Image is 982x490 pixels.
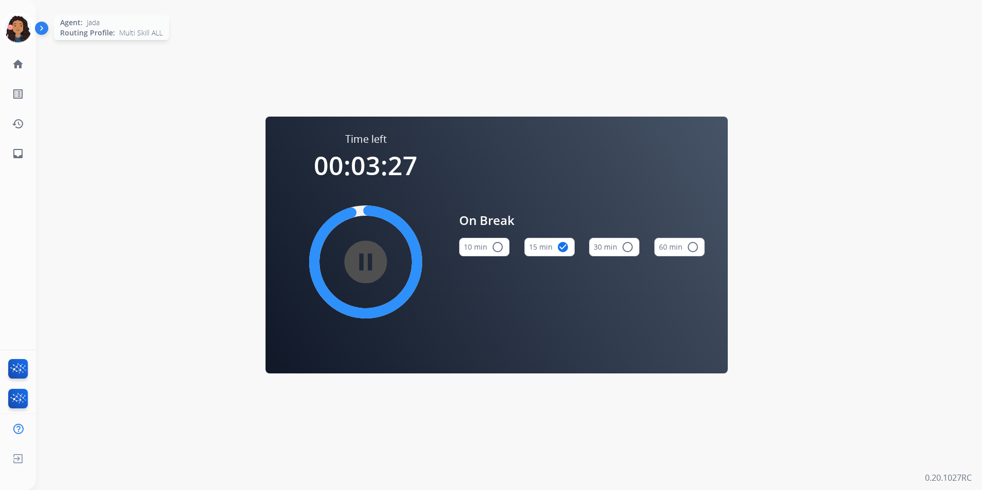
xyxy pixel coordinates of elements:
span: Time left [345,132,387,146]
mat-icon: pause_circle_filled [360,256,372,268]
mat-icon: list_alt [12,88,24,100]
button: 10 min [459,238,509,256]
button: 15 min [524,238,575,256]
mat-icon: inbox [12,147,24,160]
button: 30 min [589,238,639,256]
button: 60 min [654,238,705,256]
span: Agent: [60,17,83,28]
span: 00:03:27 [314,148,418,183]
mat-icon: home [12,58,24,70]
mat-icon: radio_button_unchecked [492,241,504,253]
span: Multi Skill ALL [119,28,163,38]
span: On Break [459,211,705,230]
mat-icon: history [12,118,24,130]
mat-icon: radio_button_unchecked [687,241,699,253]
mat-icon: check_circle [557,241,569,253]
span: Routing Profile: [60,28,115,38]
mat-icon: radio_button_unchecked [621,241,634,253]
p: 0.20.1027RC [925,472,972,484]
span: Jada [87,17,100,28]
